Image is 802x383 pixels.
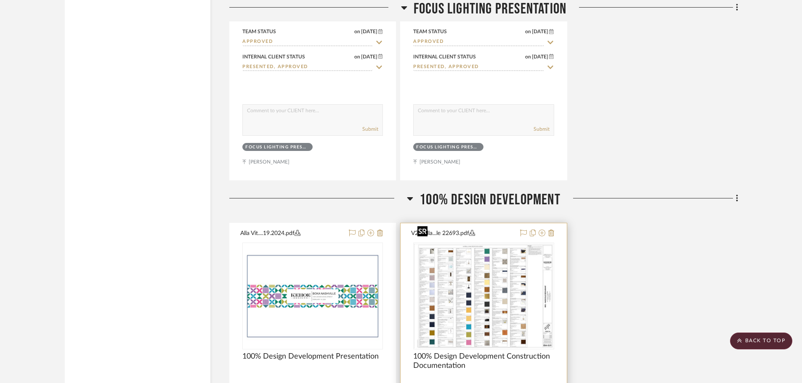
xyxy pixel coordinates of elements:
[534,125,550,133] button: Submit
[354,29,360,34] span: on
[414,244,553,348] img: 100% Design Development Construction Documentation
[413,53,476,61] div: Internal Client Status
[531,29,549,34] span: [DATE]
[730,333,792,349] scroll-to-top-button: BACK TO TOP
[354,54,360,59] span: on
[242,352,379,361] span: 100% Design Development Presentation
[242,53,305,61] div: Internal Client Status
[360,29,378,34] span: [DATE]
[242,38,373,46] input: Type to Search…
[414,243,553,349] div: 0
[420,191,560,209] span: 100% Design Development
[360,54,378,60] span: [DATE]
[413,63,544,71] input: Type to Search…
[242,63,373,71] input: Type to Search…
[525,29,531,34] span: on
[245,144,308,151] div: Focus Lighting Presentation
[242,28,276,35] div: Team Status
[411,228,515,238] button: V26 Alla...le 22693.pdf
[362,125,378,133] button: Submit
[240,228,344,238] button: Alla Vit....19.2024.pdf
[416,144,478,151] div: Focus Lighting Presentation
[413,38,544,46] input: Type to Search…
[525,54,531,59] span: on
[413,28,447,35] div: Team Status
[243,251,382,341] img: 100% Design Development Presentation
[531,54,549,60] span: [DATE]
[413,352,554,370] span: 100% Design Development Construction Documentation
